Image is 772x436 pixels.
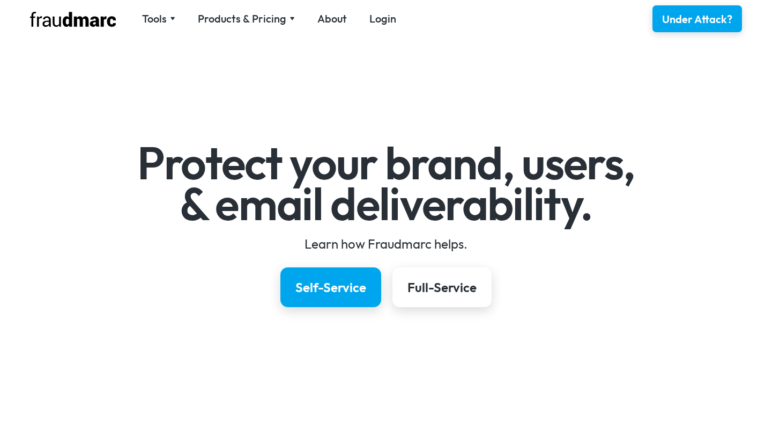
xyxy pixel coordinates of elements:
a: About [317,11,347,26]
div: Tools [142,11,167,26]
div: Self-Service [295,279,366,296]
div: Tools [142,11,175,26]
a: Self-Service [280,267,381,307]
a: Under Attack? [652,5,742,32]
div: Learn how Fraudmarc helps. [75,235,697,252]
h1: Protect your brand, users, & email deliverability. [75,143,697,224]
div: Products & Pricing [198,11,295,26]
div: Full-Service [407,279,477,296]
div: Products & Pricing [198,11,286,26]
div: Under Attack? [662,12,732,27]
a: Full-Service [392,267,492,307]
a: Login [369,11,396,26]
